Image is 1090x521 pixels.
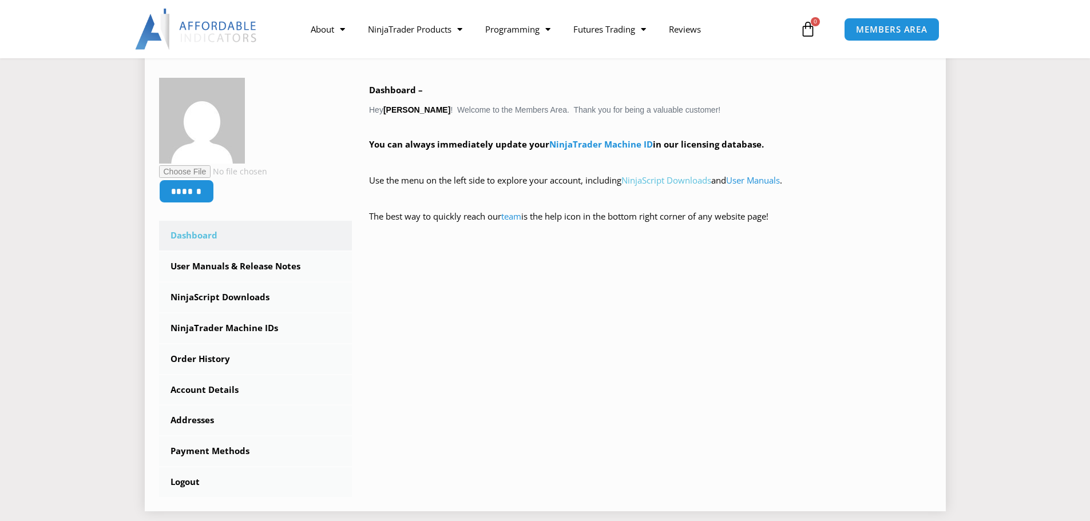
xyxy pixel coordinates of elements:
a: team [501,210,521,222]
div: Hey ! Welcome to the Members Area. Thank you for being a valuable customer! [369,82,932,241]
a: User Manuals & Release Notes [159,252,352,281]
a: Logout [159,467,352,497]
a: NinjaTrader Products [356,16,474,42]
span: 0 [811,17,820,26]
p: Use the menu on the left side to explore your account, including and . [369,173,932,205]
a: Payment Methods [159,436,352,466]
strong: You can always immediately update your in our licensing database. [369,138,764,150]
a: NinjaScript Downloads [159,283,352,312]
span: MEMBERS AREA [856,25,928,34]
a: NinjaTrader Machine IDs [159,313,352,343]
p: The best way to quickly reach our is the help icon in the bottom right corner of any website page! [369,209,932,241]
a: User Manuals [726,174,780,186]
a: NinjaScript Downloads [621,174,711,186]
b: Dashboard – [369,84,423,96]
nav: Menu [299,16,797,42]
a: About [299,16,356,42]
a: Order History [159,344,352,374]
a: NinjaTrader Machine ID [549,138,653,150]
a: 0 [783,13,833,46]
nav: Account pages [159,221,352,497]
a: Account Details [159,375,352,405]
strong: [PERSON_NAME] [383,105,450,114]
a: Programming [474,16,562,42]
img: 0c4aa36e1da2d78f958ff0163081c843a8647c1f6a9fde859b4c465f6f295ff3 [159,78,245,164]
a: Futures Trading [562,16,657,42]
a: MEMBERS AREA [844,18,940,41]
img: LogoAI | Affordable Indicators – NinjaTrader [135,9,258,50]
a: Dashboard [159,221,352,250]
a: Addresses [159,405,352,435]
a: Reviews [657,16,712,42]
